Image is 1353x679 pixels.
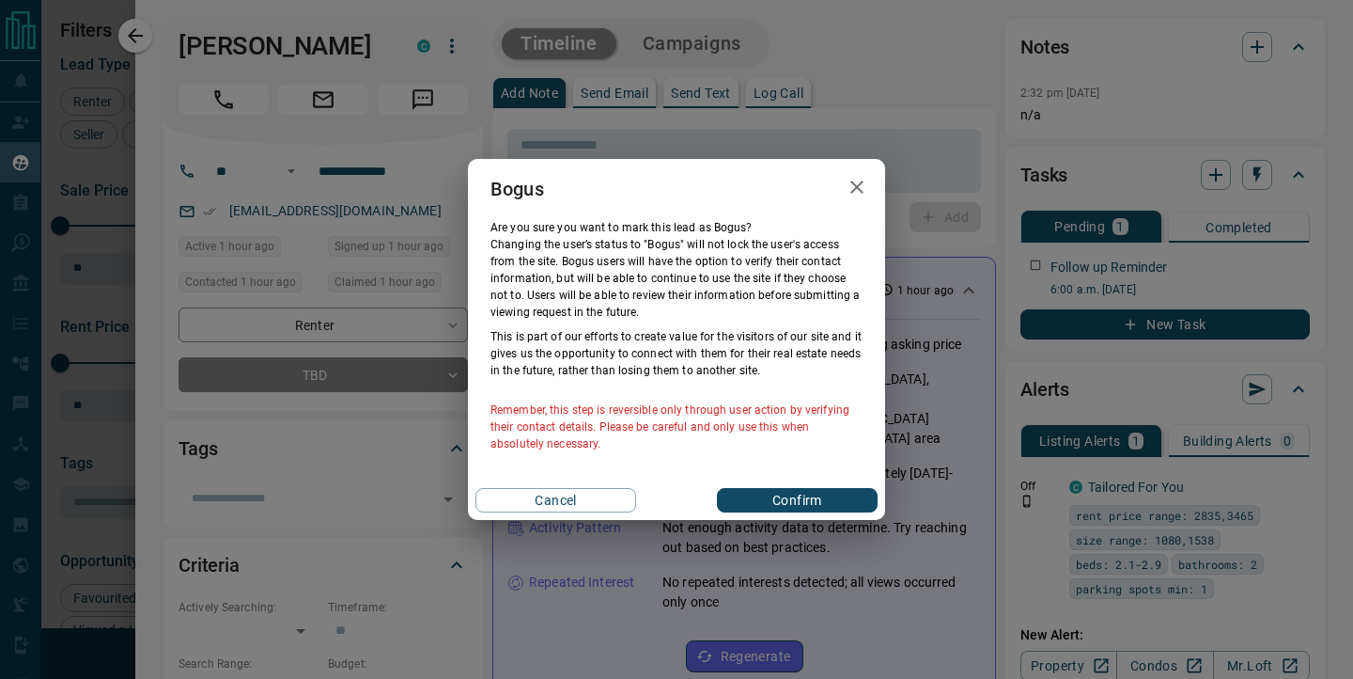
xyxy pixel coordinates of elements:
[468,159,567,219] h2: Bogus
[490,236,863,321] p: Changing the user’s status to "Bogus" will not lock the user's access from the site. Bogus users ...
[490,402,863,452] p: Remember, this step is reversible only through user action by verifying their contact details. Pl...
[490,328,863,379] p: This is part of our efforts to create value for the visitors of our site and it gives us the oppo...
[475,488,636,513] button: Cancel
[490,219,863,236] p: Are you sure you want to mark this lead as Bogus ?
[717,488,878,513] button: Confirm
